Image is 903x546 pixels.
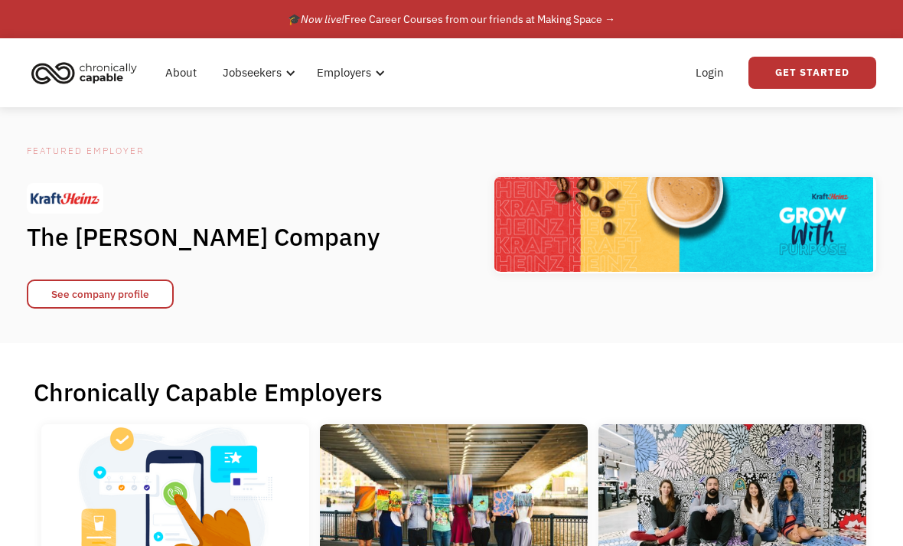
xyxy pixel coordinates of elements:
[214,48,300,97] div: Jobseekers
[686,48,733,97] a: Login
[308,48,390,97] div: Employers
[301,12,344,26] em: Now live!
[27,56,142,90] img: Chronically Capable logo
[156,48,206,97] a: About
[27,56,148,90] a: home
[288,10,615,28] div: 🎓 Free Career Courses from our friends at Making Space →
[317,64,371,82] div: Employers
[34,377,870,407] h1: Chronically Capable Employers
[27,142,409,160] div: Featured Employer
[223,64,282,82] div: Jobseekers
[27,280,174,309] a: See company profile
[27,221,409,252] h1: The [PERSON_NAME] Company
[748,57,876,89] a: Get Started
